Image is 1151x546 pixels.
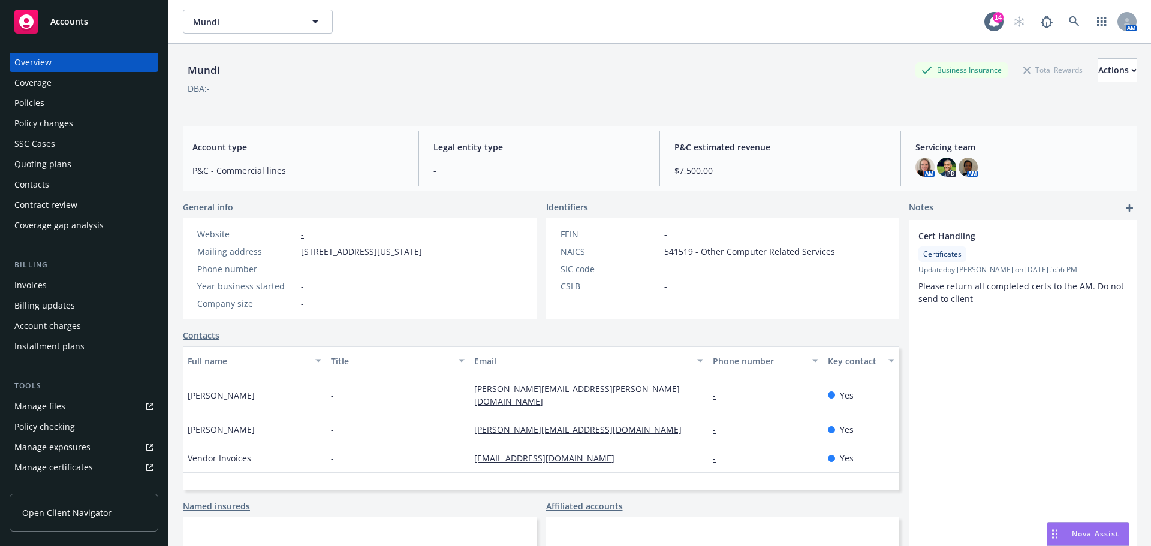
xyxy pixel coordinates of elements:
button: Nova Assist [1047,522,1129,546]
div: DBA: - [188,82,210,95]
div: Billing [10,259,158,271]
div: Manage exposures [14,438,91,457]
a: Manage files [10,397,158,416]
span: Certificates [923,249,962,260]
span: [STREET_ADDRESS][US_STATE] [301,245,422,258]
a: Report a Bug [1035,10,1059,34]
span: - [301,297,304,310]
div: Account charges [14,316,81,336]
div: SIC code [561,263,659,275]
img: photo [959,158,978,177]
div: Policy changes [14,114,73,133]
div: Email [474,355,690,367]
a: - [713,453,725,464]
span: Accounts [50,17,88,26]
div: Phone number [197,263,296,275]
a: Contacts [10,175,158,194]
a: Switch app [1090,10,1114,34]
button: Title [326,346,469,375]
a: Policy changes [10,114,158,133]
div: Invoices [14,276,47,295]
div: Total Rewards [1017,62,1089,77]
div: Year business started [197,280,296,292]
button: Key contact [823,346,899,375]
span: Updated by [PERSON_NAME] on [DATE] 5:56 PM [918,264,1127,275]
a: Quoting plans [10,155,158,174]
a: Coverage [10,73,158,92]
div: Drag to move [1047,523,1062,545]
div: Mailing address [197,245,296,258]
a: Policies [10,93,158,113]
img: photo [915,158,935,177]
span: Notes [909,201,933,215]
span: - [331,389,334,402]
button: Email [469,346,708,375]
a: - [713,390,725,401]
a: Affiliated accounts [546,500,623,512]
div: Policy checking [14,417,75,436]
span: Mundi [193,16,297,28]
span: - [664,280,667,292]
a: Named insureds [183,500,250,512]
button: Phone number [708,346,822,375]
a: [PERSON_NAME][EMAIL_ADDRESS][DOMAIN_NAME] [474,424,691,435]
span: Yes [840,452,854,464]
div: Manage claims [14,478,75,497]
span: Identifiers [546,201,588,213]
span: Nova Assist [1072,529,1119,539]
span: - [664,228,667,240]
span: $7,500.00 [674,164,886,177]
a: Invoices [10,276,158,295]
span: P&C - Commercial lines [192,164,404,177]
a: Coverage gap analysis [10,216,158,235]
div: Contract review [14,195,77,215]
span: Servicing team [915,141,1127,153]
span: Cert Handling [918,230,1096,242]
button: Actions [1098,58,1137,82]
div: Cert HandlingCertificatesUpdatedby [PERSON_NAME] on [DATE] 5:56 PMPlease return all completed cer... [909,220,1137,315]
span: Account type [192,141,404,153]
div: Policies [14,93,44,113]
div: Quoting plans [14,155,71,174]
span: - [331,423,334,436]
a: Start snowing [1007,10,1031,34]
div: Contacts [14,175,49,194]
span: [PERSON_NAME] [188,423,255,436]
a: [PERSON_NAME][EMAIL_ADDRESS][PERSON_NAME][DOMAIN_NAME] [474,383,680,407]
span: General info [183,201,233,213]
div: Website [197,228,296,240]
div: Key contact [828,355,881,367]
div: Billing updates [14,296,75,315]
span: P&C estimated revenue [674,141,886,153]
span: [PERSON_NAME] [188,389,255,402]
span: Vendor Invoices [188,452,251,464]
a: Accounts [10,5,158,38]
a: Search [1062,10,1086,34]
span: Yes [840,389,854,402]
div: Company size [197,297,296,310]
img: photo [937,158,956,177]
a: - [713,424,725,435]
div: Tools [10,380,158,392]
div: 14 [993,12,1004,23]
span: - [664,263,667,275]
div: Coverage [14,73,52,92]
span: Please return all completed certs to the AM. Do not send to client [918,280,1126,304]
div: Business Insurance [915,62,1008,77]
a: Billing updates [10,296,158,315]
div: Phone number [713,355,805,367]
button: Mundi [183,10,333,34]
div: Manage certificates [14,458,93,477]
a: Manage exposures [10,438,158,457]
div: Installment plans [14,337,85,356]
div: FEIN [561,228,659,240]
div: Coverage gap analysis [14,216,104,235]
a: Account charges [10,316,158,336]
span: Open Client Navigator [22,506,112,519]
div: CSLB [561,280,659,292]
a: Contacts [183,329,219,342]
span: - [433,164,645,177]
a: [EMAIL_ADDRESS][DOMAIN_NAME] [474,453,624,464]
button: Full name [183,346,326,375]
